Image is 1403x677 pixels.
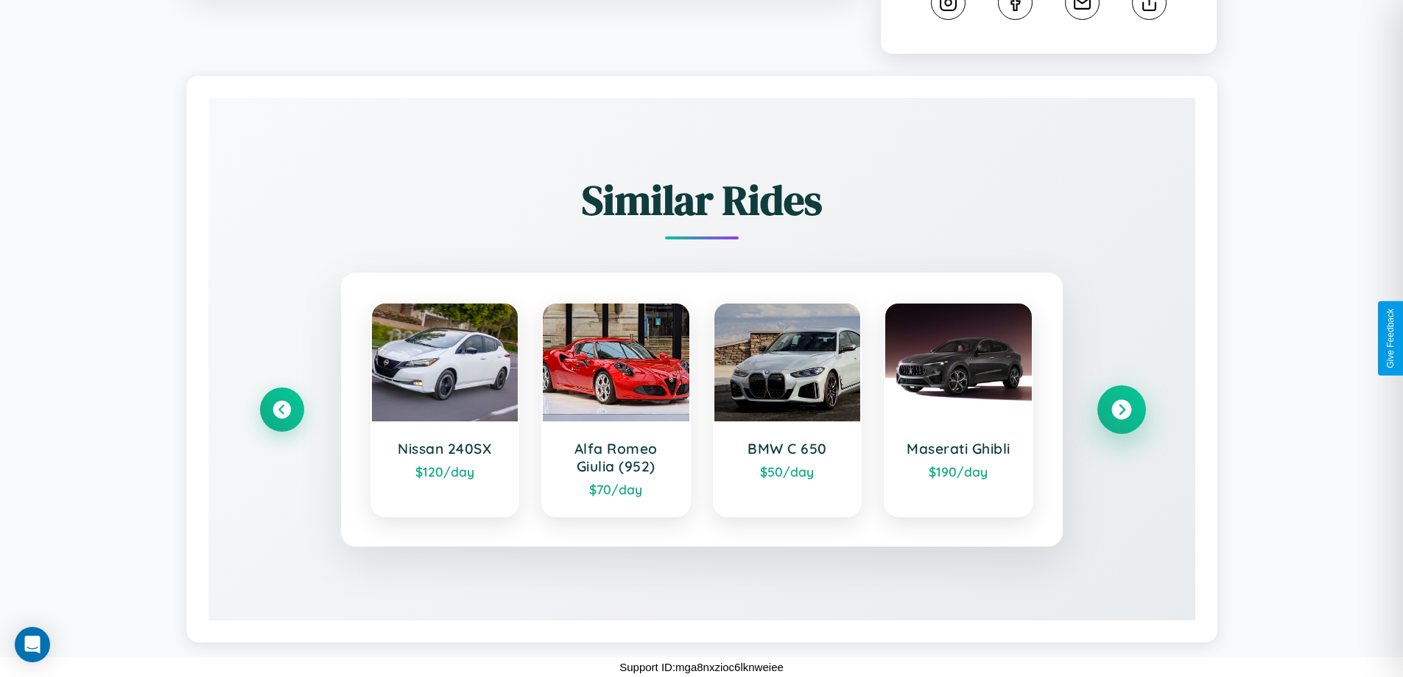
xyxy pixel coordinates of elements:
div: $ 50 /day [729,463,846,480]
a: Alfa Romeo Giulia (952)$70/day [541,302,691,517]
h3: BMW C 650 [729,440,846,457]
div: $ 70 /day [558,481,675,497]
a: Maserati Ghibli$190/day [884,302,1033,517]
div: Open Intercom Messenger [15,627,50,662]
div: $ 190 /day [900,463,1017,480]
a: Nissan 240SX$120/day [370,302,520,517]
a: BMW C 650$50/day [713,302,862,517]
h3: Nissan 240SX [387,440,504,457]
p: Support ID: mga8nxzioc6lknweiee [619,657,784,677]
h3: Maserati Ghibli [900,440,1017,457]
h2: Similar Rides [260,172,1144,228]
h3: Alfa Romeo Giulia (952) [558,440,675,475]
div: Give Feedback [1385,309,1396,368]
div: $ 120 /day [387,463,504,480]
